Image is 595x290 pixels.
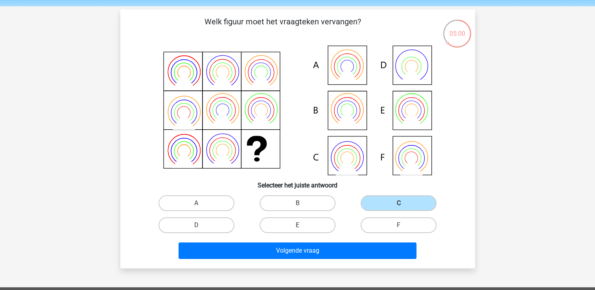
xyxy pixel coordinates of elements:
label: B [260,195,335,211]
p: Welk figuur moet het vraagteken vervangen? [133,16,433,39]
div: 05:00 [442,19,472,39]
label: C [361,195,437,211]
h6: Selecteer het juiste antwoord [133,175,462,189]
label: A [158,195,234,211]
label: F [361,217,437,233]
label: E [260,217,335,233]
button: Volgende vraag [179,242,416,259]
label: D [158,217,234,233]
